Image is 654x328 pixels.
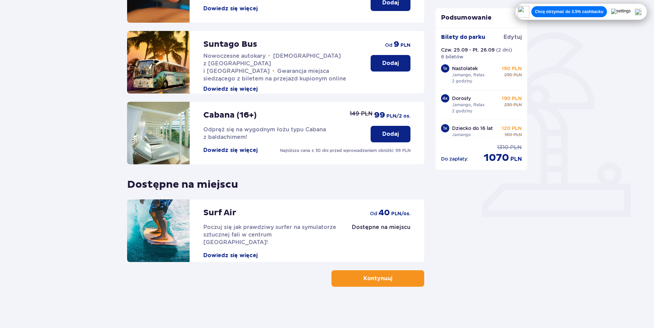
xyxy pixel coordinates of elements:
[452,95,471,102] p: Dorosły
[441,64,449,73] div: 1 x
[203,224,336,245] span: Poczuj się jak prawdziwy surfer na symulatorze sztucznej fali w centrum [GEOGRAPHIC_DATA]!
[363,275,392,282] p: Kontynuuj
[452,72,485,78] p: Jamango, Relax
[203,53,341,74] span: [DEMOGRAPHIC_DATA] z [GEOGRAPHIC_DATA] i [GEOGRAPHIC_DATA]
[504,102,512,108] p: 230
[350,110,373,118] p: 149 PLN
[352,223,410,231] p: Dostępne na miejscu
[401,42,410,49] p: PLN
[268,53,270,59] span: •
[127,199,190,262] img: attraction
[382,59,399,67] p: Dodaj
[379,208,390,218] p: 40
[203,146,258,154] button: Dowiedz się więcej
[441,33,485,41] p: Bilety do parku
[514,72,522,78] p: PLN
[371,126,410,142] button: Dodaj
[385,42,392,48] p: od
[502,125,522,132] p: 120 PLN
[436,14,528,22] p: Podsumowanie
[496,46,512,53] p: ( 2 dni )
[203,126,326,140] span: Odpręż się na wygodnym łożu typu Cabana z baldachimem!
[452,102,485,108] p: Jamango, Relax
[203,208,236,218] p: Surf Air
[391,210,410,217] p: PLN /os.
[441,53,463,60] p: 6 biletów
[127,31,190,94] img: attraction
[127,102,190,164] img: attraction
[203,252,258,259] button: Dowiedz się więcej
[331,270,424,287] button: Kontynuuj
[505,132,512,138] p: 160
[370,210,377,217] p: od
[441,94,449,102] div: 4 x
[374,110,385,120] p: 99
[514,132,522,138] p: PLN
[452,125,493,132] p: Dziecko do 16 lat
[203,5,258,12] button: Dowiedz się więcej
[510,144,522,151] p: PLN
[203,39,257,50] p: Suntago Bus
[452,108,472,114] p: 2 godziny
[203,110,257,120] p: Cabana (16+)
[441,46,495,53] p: Czw. 25.09 - Pt. 26.09
[504,33,522,41] a: Edytuj
[382,130,399,138] p: Dodaj
[510,155,522,163] p: PLN
[272,68,274,75] span: •
[514,102,522,108] p: PLN
[394,39,399,50] p: 9
[203,85,258,93] button: Dowiedz się więcej
[502,95,522,102] p: 190 PLN
[484,151,509,164] p: 1070
[127,173,238,191] p: Dostępne na miejscu
[371,55,410,72] button: Dodaj
[441,155,469,162] p: Do zapłaty :
[441,124,449,132] div: 1 x
[280,147,410,154] p: Najniższa cena z 30 dni przed wprowadzeniem obniżki: 99 PLN
[452,132,471,138] p: Jamango
[497,144,509,151] p: 1310
[203,53,266,59] span: Nowoczesne autokary
[386,113,410,120] p: PLN /2 os.
[502,65,522,72] p: 190 PLN
[452,65,478,72] p: Nastolatek
[452,78,472,84] p: 2 godziny
[504,72,512,78] p: 230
